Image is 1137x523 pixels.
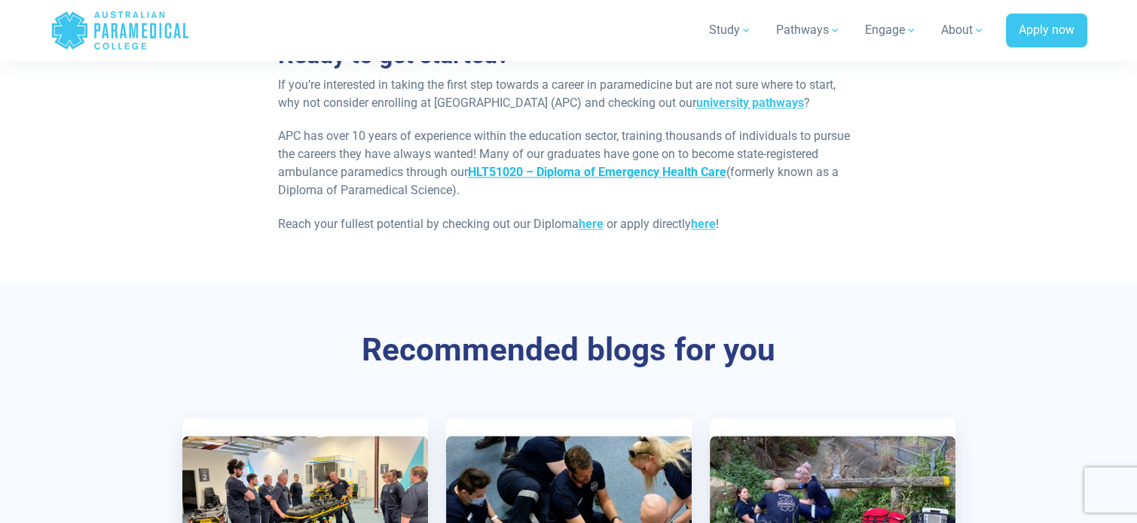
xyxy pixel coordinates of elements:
a: here [579,217,604,231]
a: here [691,217,716,231]
a: Study [700,9,761,51]
h3: Recommended blogs for you [128,331,1010,369]
a: university pathways [696,96,804,110]
a: Pathways [767,9,850,51]
a: Australian Paramedical College [50,6,190,55]
a: About [932,9,994,51]
a: HLT51020 – Diploma of Emergency Health Care [468,165,726,179]
a: Engage [856,9,926,51]
p: If you’re interested in taking the first step towards a career in paramedicine but are not sure w... [278,76,860,112]
p: Reach your fullest potential by checking out our Diploma or apply directly ! [278,215,860,233]
p: APC has over 10 years of experience within the education sector, training thousands of individual... [278,127,860,199]
a: Apply now [1006,14,1087,48]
